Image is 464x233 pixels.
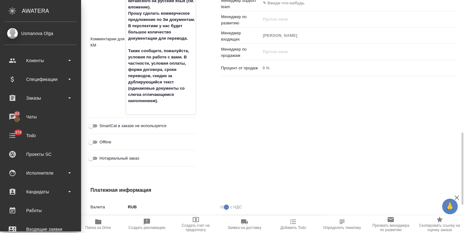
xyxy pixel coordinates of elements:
button: Заявка на доставку [220,216,269,233]
span: с НДС [230,204,242,210]
p: Менеджер входящих [221,30,260,42]
span: 🙏 [445,200,455,213]
input: Пустое поле [262,16,442,23]
button: Скопировать ссылку на оценку заказа [415,216,464,233]
span: Скопировать ссылку на оценку заказа [419,223,460,232]
a: 83Чаты [2,109,80,125]
button: 🙏 [442,199,458,214]
button: Создать счет на предоплату [171,216,220,233]
p: Процент от продаж [221,65,260,71]
button: Призвать менеджера по развитию [366,216,415,233]
div: Исполнители [5,168,76,178]
a: 374Todo [2,128,80,143]
div: RUB [126,202,196,212]
span: Заявка на доставку [228,226,261,230]
button: Open [454,2,455,4]
p: Менеджер по развитию [221,14,260,26]
input: Пустое поле [262,48,442,56]
span: Создать рекламацию [128,226,166,230]
div: Чаты [5,112,76,121]
div: Спецификации [5,75,76,84]
div: Usmanova Olga [5,30,76,37]
button: Определить тематику [318,216,366,233]
span: Добавить Todo [280,226,306,230]
span: Папка на Drive [85,226,111,230]
button: Папка на Drive [74,216,122,233]
a: Проекты SC [2,146,80,162]
div: Работы [5,206,76,215]
h4: Платежная информация [90,186,326,194]
span: 374 [11,129,25,136]
div: Проекты SC [5,150,76,159]
div: AWATERA [22,5,81,17]
div: Заказы [5,93,76,103]
input: Пустое поле [260,63,457,72]
button: Добавить Todo [269,216,317,233]
div: Клиенты [5,56,76,65]
span: Offline [99,139,111,145]
button: Создать рекламацию [123,216,171,233]
div: Кандидаты [5,187,76,196]
span: 83 [11,111,23,117]
a: Работы [2,203,80,218]
p: Комментарии для КМ [90,36,126,48]
span: Создать счет на предоплату [175,223,216,232]
span: Призвать менеджера по развитию [370,223,411,232]
span: SmartCat в заказе не используется [99,123,166,129]
p: Валюта [90,204,126,210]
p: Менеджер по продажам [221,46,260,59]
div: Todo [5,131,76,140]
span: Определить тематику [323,226,361,230]
span: Нотариальный заказ [99,155,139,161]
